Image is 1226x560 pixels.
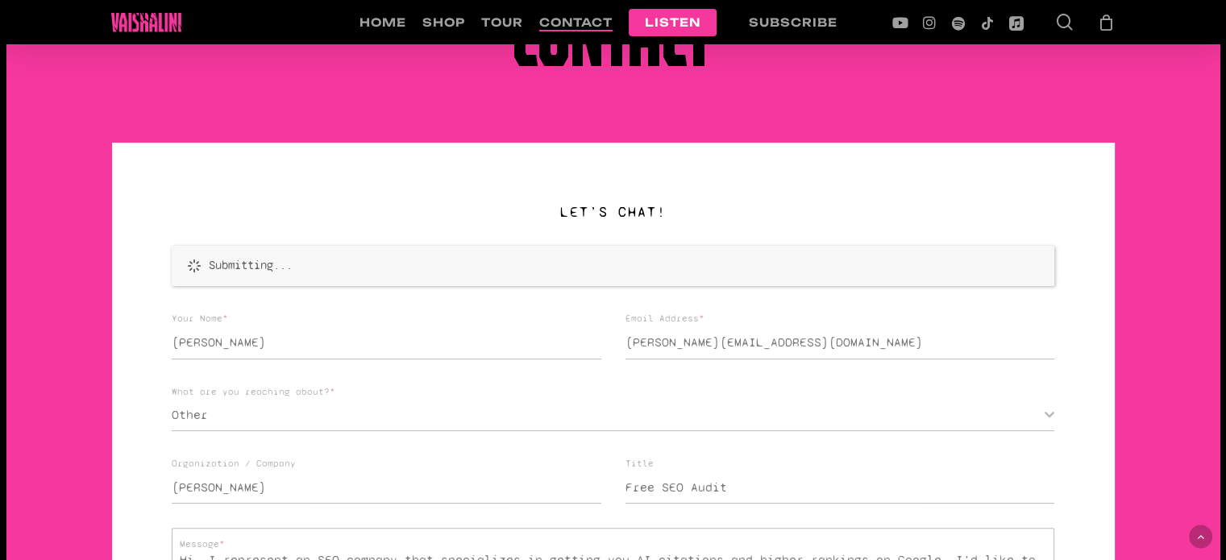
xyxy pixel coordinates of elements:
span: Subscribe [749,15,837,29]
a: Subscribe [733,15,854,30]
a: contact [539,15,613,30]
a: Cart [1097,14,1115,31]
a: home [359,15,406,30]
a: shop [422,15,465,30]
h5: Let’s chat! [172,202,1054,222]
span: home [359,15,406,29]
a: tour [481,15,523,30]
img: Vaishalini [111,13,181,32]
a: listen [629,15,717,30]
span: listen [645,15,700,29]
p: Submitting... [209,258,1038,274]
a: Back to top [1189,525,1212,549]
span: tour [481,15,523,29]
span: shop [422,15,465,29]
span: contact [539,15,613,29]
